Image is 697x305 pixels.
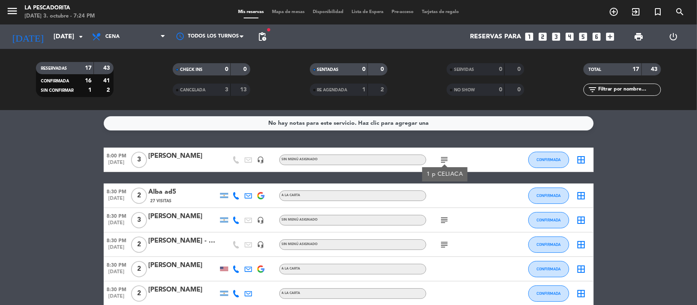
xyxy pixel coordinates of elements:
i: looks_3 [551,31,562,42]
span: Mis reservas [234,10,268,14]
span: Pre-acceso [387,10,418,14]
strong: 41 [103,78,111,84]
span: 8:30 PM [104,211,130,220]
span: Mapa de mesas [268,10,309,14]
img: google-logo.png [257,265,265,273]
span: 27 Visitas [151,198,172,204]
strong: 0 [362,66,365,72]
div: [PERSON_NAME] [149,260,218,271]
i: headset_mic [257,156,265,164]
i: border_all [577,215,586,225]
span: CONFIRMADA [537,193,561,198]
strong: 1 [88,87,91,93]
div: [DATE] 3. octubre - 7:24 PM [24,12,95,20]
i: looks_two [538,31,548,42]
span: 2 [131,188,147,204]
span: CONFIRMADA [537,157,561,162]
span: Tarjetas de regalo [418,10,463,14]
i: subject [440,215,450,225]
div: [PERSON_NAME] [149,151,218,161]
span: 8:30 PM [104,284,130,294]
img: google-logo.png [257,192,265,199]
button: menu [6,5,18,20]
i: [DATE] [6,28,49,46]
i: menu [6,5,18,17]
i: headset_mic [257,217,265,224]
span: [DATE] [104,269,130,278]
div: [PERSON_NAME] [149,211,218,222]
div: No hay notas para este servicio. Haz clic para agregar una [268,119,429,128]
div: LOG OUT [656,24,691,49]
button: CONFIRMADA [528,261,569,277]
strong: 13 [240,87,249,93]
button: CONFIRMADA [528,188,569,204]
span: [DATE] [104,220,130,230]
button: CONFIRMADA [528,212,569,228]
span: CONFIRMADA [537,267,561,271]
span: 8:30 PM [104,186,130,196]
i: subject [440,155,450,165]
strong: 0 [499,87,502,93]
i: filter_list [588,85,597,95]
span: Sin menú asignado [282,218,318,221]
i: border_all [577,155,586,165]
span: [DATE] [104,245,130,254]
strong: 17 [633,66,639,72]
i: looks_6 [592,31,602,42]
span: CONFIRMADA [537,291,561,296]
strong: 0 [499,66,502,72]
strong: 2 [381,87,385,93]
span: NO SHOW [454,88,475,92]
span: 2 [131,285,147,302]
div: La Pescadorita [24,4,95,12]
span: Reservas para [470,33,521,41]
strong: 0 [225,66,228,72]
button: CONFIRMADA [528,152,569,168]
i: border_all [577,240,586,250]
span: Sin menú asignado [282,158,318,161]
div: [PERSON_NAME] [149,285,218,295]
i: search [675,7,685,17]
i: arrow_drop_down [76,32,86,42]
strong: 0 [381,66,385,72]
span: [DATE] [104,196,130,205]
span: A LA CARTA [282,267,301,270]
strong: 0 [517,66,522,72]
button: CONFIRMADA [528,236,569,253]
span: 8:30 PM [104,235,130,245]
span: 3 [131,212,147,228]
span: 2 [131,261,147,277]
strong: 43 [651,66,659,72]
span: TOTAL [588,68,601,72]
i: add_circle_outline [609,7,619,17]
span: CANCELADA [180,88,205,92]
span: CONFIRMADA [537,242,561,247]
strong: 0 [244,66,249,72]
div: Alba ad5 [149,187,218,197]
span: fiber_manual_record [266,27,271,32]
span: A LA CARTA [282,194,301,197]
i: looks_4 [565,31,575,42]
div: 1 p CELIACA [426,170,463,179]
i: headset_mic [257,241,265,248]
strong: 16 [85,78,91,84]
strong: 0 [517,87,522,93]
span: 3 [131,152,147,168]
span: RESERVADAS [41,66,67,71]
span: 2 [131,236,147,253]
span: pending_actions [257,32,267,42]
i: power_settings_new [668,32,678,42]
i: subject [440,240,450,250]
i: border_all [577,264,586,274]
span: Sin menú asignado [282,243,318,246]
span: RE AGENDADA [317,88,347,92]
input: Filtrar por nombre... [597,85,661,94]
strong: 2 [107,87,111,93]
span: SENTADAS [317,68,339,72]
span: CHECK INS [180,68,203,72]
strong: 43 [103,65,111,71]
span: CONFIRMADA [537,218,561,222]
span: A LA CARTA [282,292,301,295]
strong: 3 [225,87,228,93]
i: looks_5 [578,31,589,42]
